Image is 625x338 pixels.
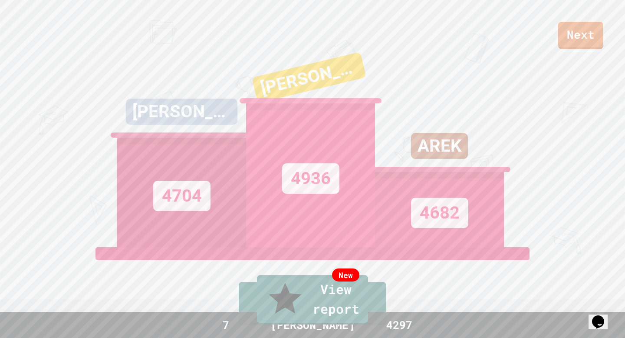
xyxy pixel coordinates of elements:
[153,181,211,211] div: 4704
[332,268,359,282] div: New
[558,22,603,49] a: Next
[411,133,468,159] div: AREK
[252,52,366,103] div: [PERSON_NAME]
[282,163,339,194] div: 4936
[411,198,468,228] div: 4682
[589,303,616,329] iframe: chat widget
[257,275,368,325] a: View report
[126,99,237,125] div: [PERSON_NAME]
